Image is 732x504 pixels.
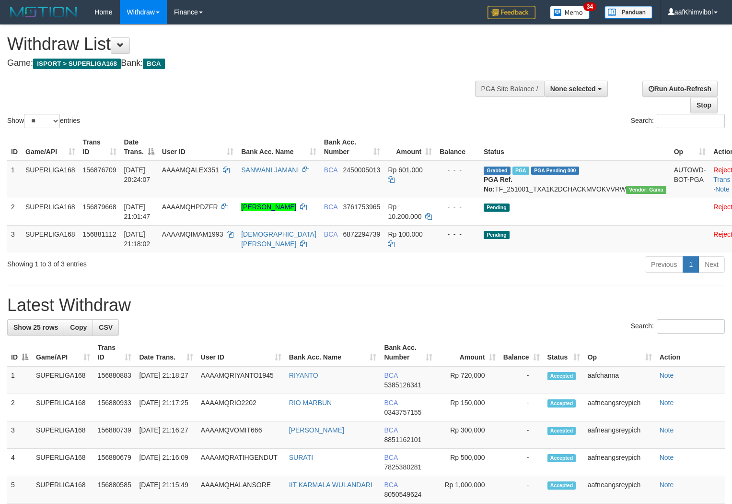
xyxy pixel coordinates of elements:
span: 156876709 [83,166,116,174]
span: Accepted [547,372,576,380]
th: Op: activate to sort column ascending [584,339,656,366]
a: IIT KARMALA WULANDARI [289,481,372,489]
img: panduan.png [604,6,652,19]
td: SUPERLIGA168 [22,161,79,198]
td: [DATE] 21:16:09 [135,449,197,476]
td: Rp 720,000 [436,366,500,394]
td: [DATE] 21:16:27 [135,421,197,449]
span: Grabbed [484,167,511,175]
th: Amount: activate to sort column ascending [436,339,500,366]
a: SURATI [289,454,313,461]
th: Status [480,133,670,161]
td: AAAAMQRATIHGENDUT [197,449,285,476]
b: PGA Ref. No: [484,176,512,193]
span: AAAAMQIMAM1993 [162,230,223,238]
span: Pending [484,204,510,212]
td: [DATE] 21:15:49 [135,476,197,504]
h1: Latest Withdraw [7,296,725,315]
span: Accepted [547,454,576,462]
span: BCA [324,230,337,238]
td: AAAAMQRIO2202 [197,394,285,421]
th: Game/API: activate to sort column ascending [22,133,79,161]
span: [DATE] 21:01:47 [124,203,151,220]
div: - - - [440,202,476,212]
span: None selected [550,85,596,93]
th: Trans ID: activate to sort column ascending [79,133,120,161]
td: AAAAMQVOMIT666 [197,421,285,449]
td: Rp 500,000 [436,449,500,476]
input: Search: [657,319,725,334]
th: ID [7,133,22,161]
td: aafneangsreypich [584,421,656,449]
span: BCA [384,426,397,434]
div: - - - [440,229,476,239]
td: 156880739 [94,421,136,449]
h1: Withdraw List [7,35,478,54]
th: Bank Acc. Name: activate to sort column ascending [285,339,381,366]
span: Copy 8050549624 to clipboard [384,491,421,498]
td: - [500,394,544,421]
a: Show 25 rows [7,319,64,336]
td: 3 [7,421,32,449]
span: Copy 3761753965 to clipboard [343,203,381,211]
td: Rp 300,000 [436,421,500,449]
span: Copy 5385126341 to clipboard [384,381,421,389]
td: AAAAMQHALANSORE [197,476,285,504]
span: PGA Pending [531,167,579,175]
td: 156880933 [94,394,136,421]
th: Game/API: activate to sort column ascending [32,339,94,366]
td: AUTOWD-BOT-PGA [670,161,710,198]
td: 3 [7,225,22,252]
span: Accepted [547,481,576,490]
div: - - - [440,165,476,175]
a: RIO MARBUN [289,399,332,407]
span: Vendor URL: https://trx31.1velocity.biz [626,186,666,194]
label: Search: [631,114,725,128]
a: Note [660,372,674,379]
span: BCA [324,203,337,211]
td: - [500,366,544,394]
a: RIYANTO [289,372,318,379]
td: SUPERLIGA168 [22,198,79,225]
span: CSV [99,324,113,331]
th: Action [656,339,725,366]
td: AAAAMQRIYANTO1945 [197,366,285,394]
td: - [500,476,544,504]
span: 156881112 [83,230,116,238]
div: Showing 1 to 3 of 3 entries [7,255,298,269]
span: Rp 100.000 [388,230,422,238]
td: 156880679 [94,449,136,476]
th: User ID: activate to sort column ascending [197,339,285,366]
label: Show entries [7,114,80,128]
span: Accepted [547,427,576,435]
span: Copy 6872294739 to clipboard [343,230,381,238]
input: Search: [657,114,725,128]
span: Copy 0343757155 to clipboard [384,408,421,416]
span: Copy 7825380281 to clipboard [384,463,421,471]
th: Status: activate to sort column ascending [544,339,584,366]
td: 1 [7,161,22,198]
span: Copy 2450005013 to clipboard [343,166,381,174]
th: Trans ID: activate to sort column ascending [94,339,136,366]
span: [DATE] 21:18:02 [124,230,151,248]
th: Date Trans.: activate to sort column descending [120,133,158,161]
label: Search: [631,319,725,334]
span: AAAAMQALEX351 [162,166,219,174]
span: BCA [384,399,397,407]
th: Balance: activate to sort column ascending [500,339,544,366]
td: - [500,421,544,449]
span: [DATE] 20:24:07 [124,166,151,183]
a: Previous [645,256,683,273]
span: Copy [70,324,87,331]
span: Copy 8851162101 to clipboard [384,436,421,444]
a: SANWANI JAMANI [241,166,299,174]
td: aafchanna [584,366,656,394]
a: Note [660,426,674,434]
td: SUPERLIGA168 [32,476,94,504]
a: 1 [683,256,699,273]
td: SUPERLIGA168 [22,225,79,252]
th: User ID: activate to sort column ascending [158,133,237,161]
td: Rp 1,000,000 [436,476,500,504]
td: TF_251001_TXA1K2DCHACKMVOKVVRW [480,161,670,198]
a: Stop [690,97,718,113]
